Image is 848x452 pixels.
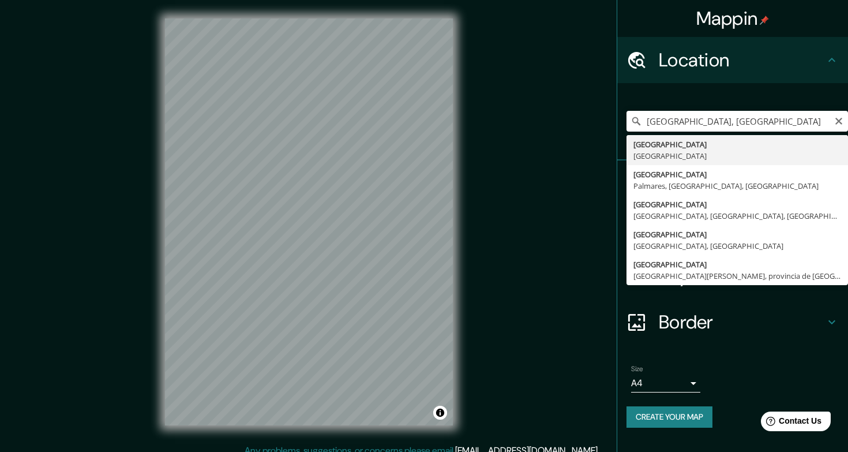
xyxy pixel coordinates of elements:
canvas: Map [165,18,453,425]
h4: Location [659,48,825,72]
div: [GEOGRAPHIC_DATA], [GEOGRAPHIC_DATA], [GEOGRAPHIC_DATA] [633,210,841,222]
div: [GEOGRAPHIC_DATA] [633,199,841,210]
h4: Layout [659,264,825,287]
div: Palmares, [GEOGRAPHIC_DATA], [GEOGRAPHIC_DATA] [633,180,841,192]
div: [GEOGRAPHIC_DATA] [633,169,841,180]
div: [GEOGRAPHIC_DATA] [633,150,841,162]
label: Size [631,364,643,374]
div: Location [617,37,848,83]
input: Pick your city or area [626,111,848,132]
button: Create your map [626,406,712,428]
div: [GEOGRAPHIC_DATA] [633,259,841,270]
button: Toggle attribution [433,406,447,420]
div: Border [617,299,848,345]
div: A4 [631,374,700,393]
div: [GEOGRAPHIC_DATA] [633,139,841,150]
div: Layout [617,253,848,299]
button: Clear [834,115,843,126]
h4: Border [659,311,825,334]
h4: Mappin [696,7,770,30]
div: [GEOGRAPHIC_DATA][PERSON_NAME], provincia de [GEOGRAPHIC_DATA][PERSON_NAME], [GEOGRAPHIC_DATA] [633,270,841,282]
div: Pins [617,160,848,207]
div: Style [617,207,848,253]
div: [GEOGRAPHIC_DATA] [633,229,841,240]
div: [GEOGRAPHIC_DATA], [GEOGRAPHIC_DATA] [633,240,841,252]
img: pin-icon.png [760,16,769,25]
iframe: Help widget launcher [745,407,835,439]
